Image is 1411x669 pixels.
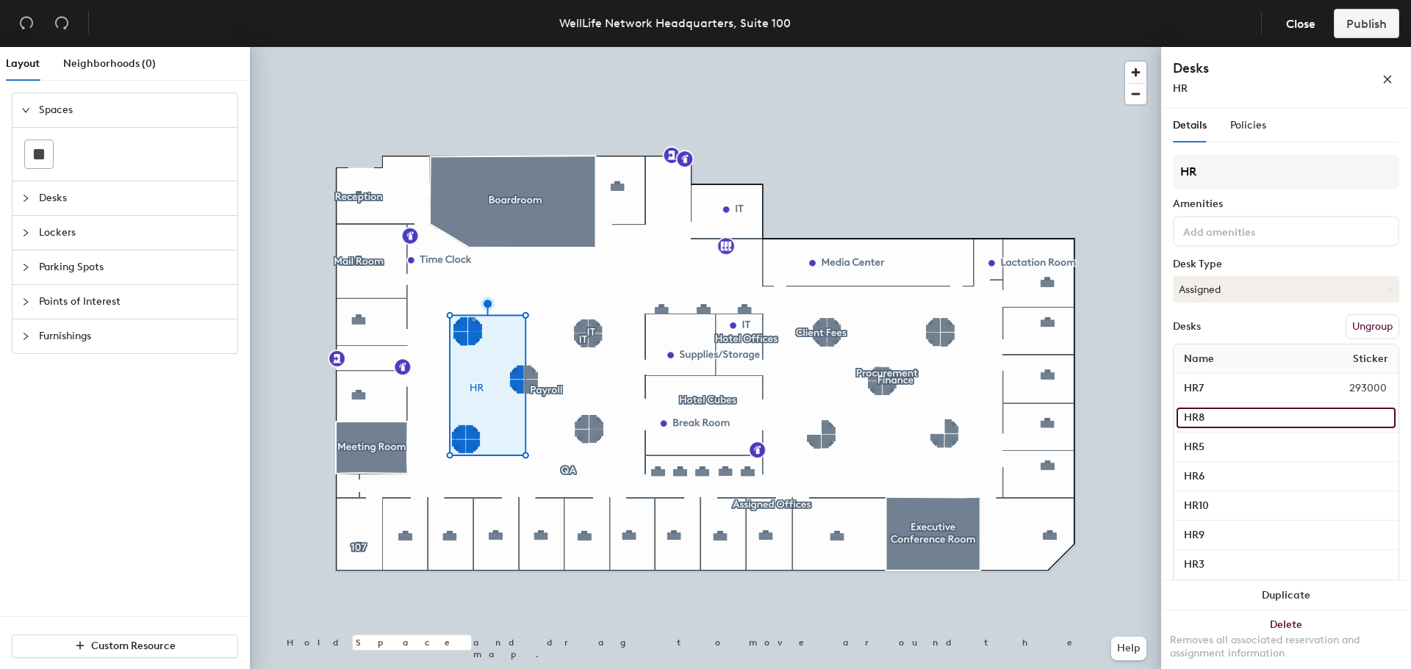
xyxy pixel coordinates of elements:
[1314,380,1396,397] span: 293000
[1180,222,1313,239] input: Add amenities
[1173,258,1399,270] div: Desk Type
[63,57,156,70] span: Neighborhoods (0)
[1230,119,1266,131] span: Policies
[1286,17,1315,31] span: Close
[21,106,30,115] span: expanded
[1334,9,1399,38] button: Publish
[91,640,176,652] span: Custom Resource
[1173,59,1335,78] h4: Desks
[1173,276,1399,303] button: Assigned
[39,93,229,127] span: Spaces
[21,228,30,237] span: collapsed
[39,285,229,319] span: Points of Interest
[21,194,30,203] span: collapsed
[1111,637,1146,660] button: Help
[1177,525,1396,546] input: Unnamed desk
[21,332,30,341] span: collapsed
[1170,634,1402,660] div: Removes all associated reservation and assignment information
[1177,466,1396,487] input: Unnamed desk
[6,57,40,70] span: Layout
[1177,346,1221,372] span: Name
[1177,408,1396,428] input: Unnamed desk
[1161,581,1411,610] button: Duplicate
[1173,119,1207,131] span: Details
[1177,437,1396,458] input: Unnamed desk
[39,250,229,284] span: Parking Spots
[1346,346,1396,372] span: Sticker
[39,216,229,250] span: Lockers
[1177,554,1396,575] input: Unnamed desk
[39,181,229,215] span: Desks
[21,263,30,272] span: collapsed
[47,9,76,38] button: Redo (⌘ + ⇧ + Z)
[1346,314,1399,339] button: Ungroup
[12,9,41,38] button: Undo (⌘ + Z)
[1177,378,1314,399] input: Unnamed desk
[1274,9,1328,38] button: Close
[12,634,238,658] button: Custom Resource
[39,319,229,353] span: Furnishings
[1173,198,1399,210] div: Amenities
[559,14,791,32] div: WellLife Network Headquarters, Suite 100
[1382,74,1393,84] span: close
[1173,321,1201,333] div: Desks
[21,297,30,306] span: collapsed
[1173,82,1188,95] span: HR
[1177,496,1396,516] input: Unnamed desk
[19,15,34,30] span: undo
